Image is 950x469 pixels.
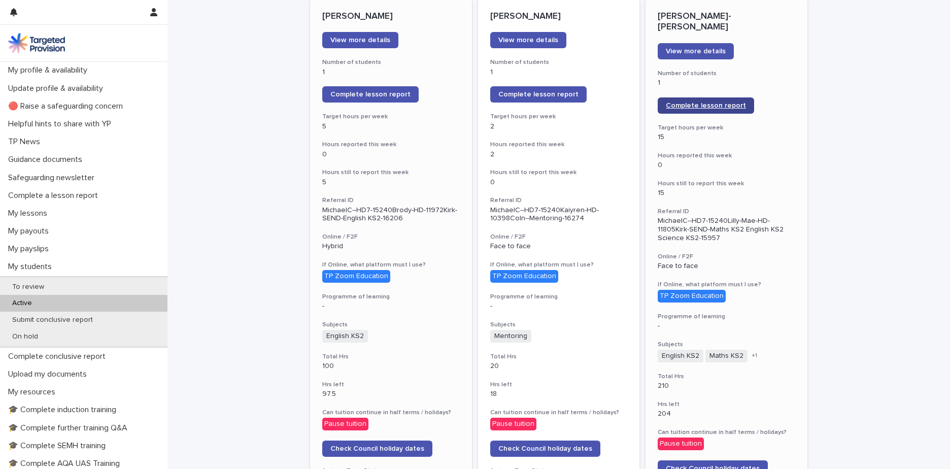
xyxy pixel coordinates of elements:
[322,178,460,187] p: 5
[490,302,628,311] p: -
[658,133,795,142] p: 15
[490,321,628,329] h3: Subjects
[498,91,579,98] span: Complete lesson report
[658,400,795,409] h3: Hrs left
[658,253,795,261] h3: Online / F2F
[4,332,46,341] p: On hold
[322,233,460,241] h3: Online / F2F
[4,387,63,397] p: My resources
[322,150,460,159] p: 0
[4,423,135,433] p: 🎓 Complete further training Q&A
[658,438,704,450] div: Pause tuition
[658,262,795,271] p: Face to face
[4,102,131,111] p: 🔴 Raise a safeguarding concern
[490,141,628,149] h3: Hours reported this week
[4,173,103,183] p: Safeguarding newsletter
[658,382,795,390] p: 210
[705,350,748,362] span: Maths KS2
[490,362,628,371] p: 20
[658,313,795,321] h3: Programme of learning
[322,122,460,131] p: 5
[658,428,795,437] h3: Can tuition continue in half terms / holidays?
[490,293,628,301] h3: Programme of learning
[490,150,628,159] p: 2
[490,270,558,283] div: TP Zoom Education
[498,37,558,44] span: View more details
[658,290,726,303] div: TP Zoom Education
[322,418,368,430] div: Pause tuition
[658,124,795,132] h3: Target hours per week
[322,32,398,48] a: View more details
[490,86,587,103] a: Complete lesson report
[4,84,111,93] p: Update profile & availability
[490,390,628,398] p: 18
[330,445,424,452] span: Check Council holiday dates
[4,155,90,164] p: Guidance documents
[490,330,531,343] span: Mentoring
[658,350,703,362] span: English KS2
[322,206,460,223] p: MichaelC--HD7-15240Brody-HD-11972Kirk-SEND-English KS2-16206
[490,58,628,66] h3: Number of students
[4,262,60,272] p: My students
[498,445,592,452] span: Check Council holiday dates
[658,373,795,381] h3: Total Hrs
[322,302,460,311] p: -
[490,261,628,269] h3: If Online, what platform must I use?
[490,233,628,241] h3: Online / F2F
[322,362,460,371] p: 100
[322,11,460,22] p: [PERSON_NAME]
[4,191,106,200] p: Complete a lesson report
[490,441,600,457] a: Check Council holiday dates
[490,178,628,187] p: 0
[490,11,628,22] p: [PERSON_NAME]
[322,58,460,66] h3: Number of students
[4,459,128,468] p: 🎓 Complete AQA UAS Training
[658,341,795,349] h3: Subjects
[490,381,628,389] h3: Hrs left
[658,217,795,242] p: MichaelC--HD7-15240Lilly-Mae-HD-11805Kirk-SEND-Maths KS2 English KS2 Science KS2-15957
[658,322,795,330] p: -
[322,441,432,457] a: Check Council holiday dates
[490,122,628,131] p: 2
[4,65,95,75] p: My profile & availability
[658,161,795,170] p: 0
[490,169,628,177] h3: Hours still to report this week
[322,330,368,343] span: English KS2
[490,68,628,77] p: 1
[658,152,795,160] h3: Hours reported this week
[490,113,628,121] h3: Target hours per week
[322,409,460,417] h3: Can tuition continue in half terms / holidays?
[322,270,390,283] div: TP Zoom Education
[490,196,628,205] h3: Referral ID
[4,316,101,324] p: Submit conclusive report
[490,353,628,361] h3: Total Hrs
[322,196,460,205] h3: Referral ID
[4,405,124,415] p: 🎓 Complete induction training
[658,43,734,59] a: View more details
[4,352,114,361] p: Complete conclusive report
[658,180,795,188] h3: Hours still to report this week
[322,169,460,177] h3: Hours still to report this week
[4,283,52,291] p: To review
[322,86,419,103] a: Complete lesson report
[4,299,40,308] p: Active
[4,226,57,236] p: My payouts
[4,370,95,379] p: Upload my documents
[752,353,757,359] span: + 1
[658,208,795,216] h3: Referral ID
[490,418,536,430] div: Pause tuition
[322,68,460,77] p: 1
[322,293,460,301] h3: Programme of learning
[330,91,411,98] span: Complete lesson report
[4,119,119,129] p: Helpful hints to share with YP
[490,32,566,48] a: View more details
[8,33,65,53] img: M5nRWzHhSzIhMunXDL62
[658,79,795,87] p: 1
[330,37,390,44] span: View more details
[490,242,628,251] p: Face to face
[322,261,460,269] h3: If Online, what platform must I use?
[658,11,795,33] p: [PERSON_NAME]-[PERSON_NAME]
[490,409,628,417] h3: Can tuition continue in half terms / holidays?
[322,113,460,121] h3: Target hours per week
[4,209,55,218] p: My lessons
